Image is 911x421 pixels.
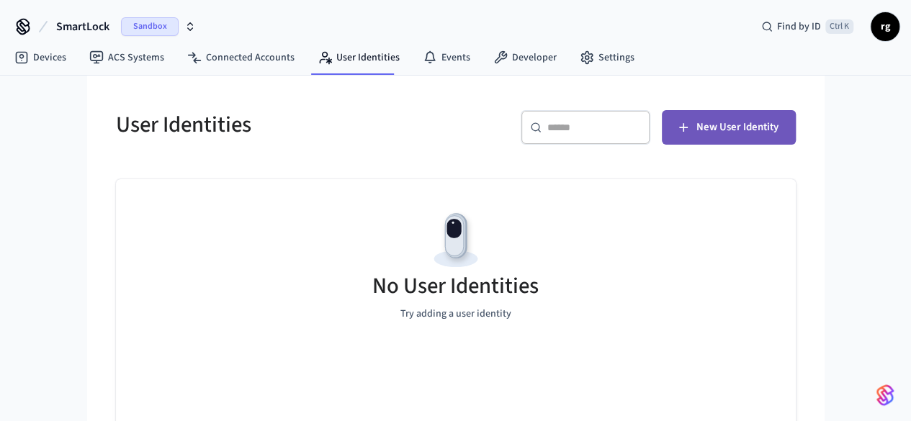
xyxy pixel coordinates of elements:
[696,118,778,137] span: New User Identity
[176,45,306,71] a: Connected Accounts
[121,17,179,36] span: Sandbox
[3,45,78,71] a: Devices
[825,19,853,34] span: Ctrl K
[423,208,488,273] img: Devices Empty State
[56,18,109,35] span: SmartLock
[876,384,894,407] img: SeamLogoGradient.69752ec5.svg
[482,45,568,71] a: Developer
[568,45,646,71] a: Settings
[372,271,539,301] h5: No User Identities
[306,45,411,71] a: User Identities
[777,19,821,34] span: Find by ID
[750,14,865,40] div: Find by IDCtrl K
[116,110,447,140] h5: User Identities
[871,12,899,41] button: rg
[78,45,176,71] a: ACS Systems
[400,307,511,322] p: Try adding a user identity
[662,110,796,145] button: New User Identity
[872,14,898,40] span: rg
[411,45,482,71] a: Events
